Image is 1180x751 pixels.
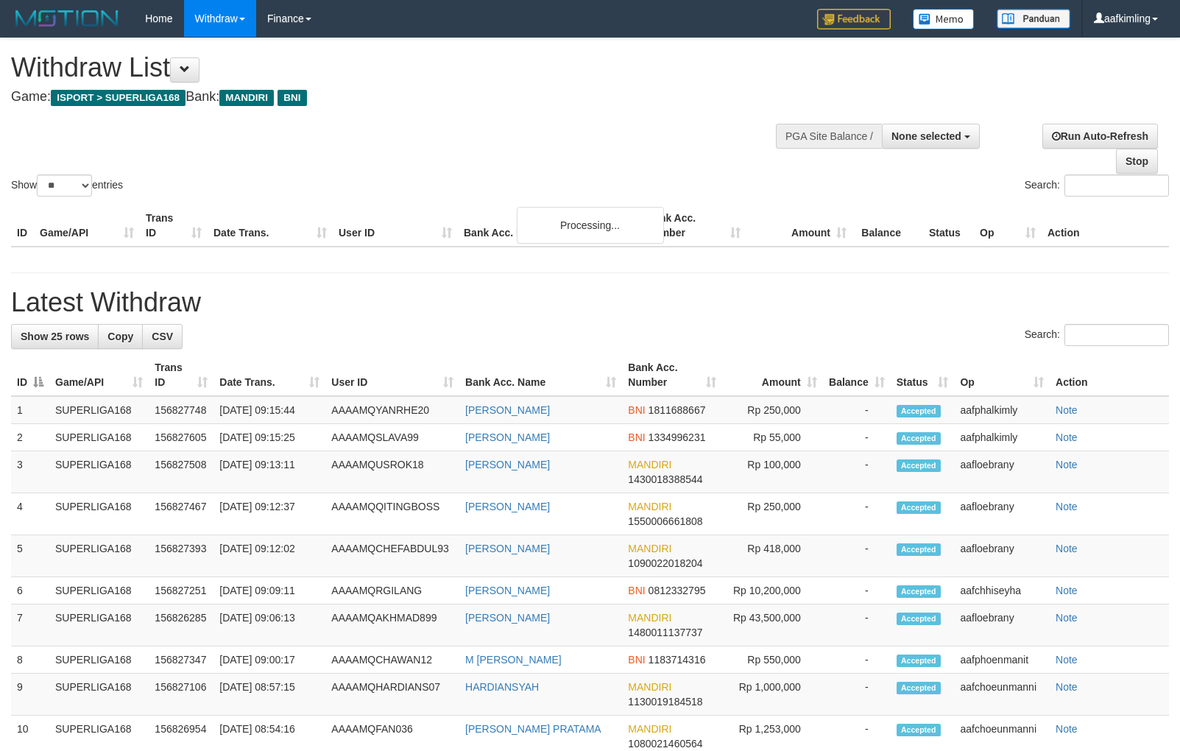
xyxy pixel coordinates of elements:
th: Bank Acc. Name [458,205,640,247]
td: AAAAMQHARDIANS07 [325,674,459,716]
th: Action [1050,354,1169,396]
span: Accepted [897,655,941,667]
td: aafchhiseyha [954,577,1050,604]
span: Copy 1130019184518 to clipboard [628,696,702,708]
td: [DATE] 09:13:11 [213,451,325,493]
span: MANDIRI [628,543,671,554]
span: BNI [628,654,645,666]
span: MANDIRI [628,612,671,624]
td: Rp 250,000 [722,396,823,424]
th: Game/API [34,205,140,247]
span: Accepted [897,585,941,598]
img: Feedback.jpg [817,9,891,29]
a: Stop [1116,149,1158,174]
td: AAAAMQCHAWAN12 [325,646,459,674]
span: Accepted [897,724,941,736]
td: SUPERLIGA168 [49,396,149,424]
span: MANDIRI [628,501,671,512]
span: Copy 1334996231 to clipboard [649,431,706,443]
td: AAAAMQCHEFABDUL93 [325,535,459,577]
td: aafloebrany [954,493,1050,535]
td: Rp 10,200,000 [722,577,823,604]
span: BNI [628,404,645,416]
td: 4 [11,493,49,535]
h1: Withdraw List [11,53,772,82]
td: - [823,674,891,716]
h1: Latest Withdraw [11,288,1169,317]
td: AAAAMQAKHMAD899 [325,604,459,646]
td: 156827748 [149,396,213,424]
td: SUPERLIGA168 [49,535,149,577]
a: Note [1056,654,1078,666]
span: Copy 1811688667 to clipboard [649,404,706,416]
td: 6 [11,577,49,604]
td: 8 [11,646,49,674]
select: Showentries [37,174,92,197]
td: SUPERLIGA168 [49,424,149,451]
th: Bank Acc. Number: activate to sort column ascending [622,354,721,396]
a: CSV [142,324,183,349]
a: Show 25 rows [11,324,99,349]
h4: Game: Bank: [11,90,772,105]
span: Copy 1430018388544 to clipboard [628,473,702,485]
span: BNI [628,585,645,596]
th: Trans ID [140,205,208,247]
td: [DATE] 09:00:17 [213,646,325,674]
td: - [823,424,891,451]
span: Copy 1480011137737 to clipboard [628,627,702,638]
td: - [823,577,891,604]
td: Rp 43,500,000 [722,604,823,646]
label: Show entries [11,174,123,197]
span: Copy 1090022018204 to clipboard [628,557,702,569]
td: Rp 418,000 [722,535,823,577]
a: Note [1056,612,1078,624]
td: - [823,604,891,646]
td: aafloebrany [954,451,1050,493]
td: [DATE] 09:12:02 [213,535,325,577]
th: Status: activate to sort column ascending [891,354,955,396]
input: Search: [1064,324,1169,346]
td: - [823,493,891,535]
td: SUPERLIGA168 [49,493,149,535]
td: - [823,396,891,424]
div: PGA Site Balance / [776,124,882,149]
td: aafchoeunmanni [954,674,1050,716]
th: Bank Acc. Number [640,205,746,247]
button: None selected [882,124,980,149]
td: Rp 55,000 [722,424,823,451]
td: [DATE] 08:57:15 [213,674,325,716]
td: SUPERLIGA168 [49,604,149,646]
label: Search: [1025,174,1169,197]
span: Copy 0812332795 to clipboard [649,585,706,596]
a: [PERSON_NAME] [465,585,550,596]
a: Run Auto-Refresh [1042,124,1158,149]
td: SUPERLIGA168 [49,577,149,604]
th: Date Trans. [208,205,333,247]
th: Game/API: activate to sort column ascending [49,354,149,396]
td: AAAAMQSLAVA99 [325,424,459,451]
span: Copy 1550006661808 to clipboard [628,515,702,527]
th: ID: activate to sort column descending [11,354,49,396]
th: Op [974,205,1042,247]
td: SUPERLIGA168 [49,674,149,716]
a: Note [1056,459,1078,470]
td: AAAAMQUSROK18 [325,451,459,493]
td: AAAAMQYANRHE20 [325,396,459,424]
span: ISPORT > SUPERLIGA168 [51,90,186,106]
td: aafphalkimly [954,424,1050,451]
td: 7 [11,604,49,646]
input: Search: [1064,174,1169,197]
th: Trans ID: activate to sort column ascending [149,354,213,396]
a: [PERSON_NAME] PRATAMA [465,723,601,735]
a: [PERSON_NAME] [465,431,550,443]
td: [DATE] 09:15:44 [213,396,325,424]
a: Note [1056,723,1078,735]
span: Accepted [897,432,941,445]
a: M [PERSON_NAME] [465,654,562,666]
a: [PERSON_NAME] [465,543,550,554]
td: 3 [11,451,49,493]
img: panduan.png [997,9,1070,29]
span: Accepted [897,613,941,625]
span: MANDIRI [628,681,671,693]
span: Accepted [897,405,941,417]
